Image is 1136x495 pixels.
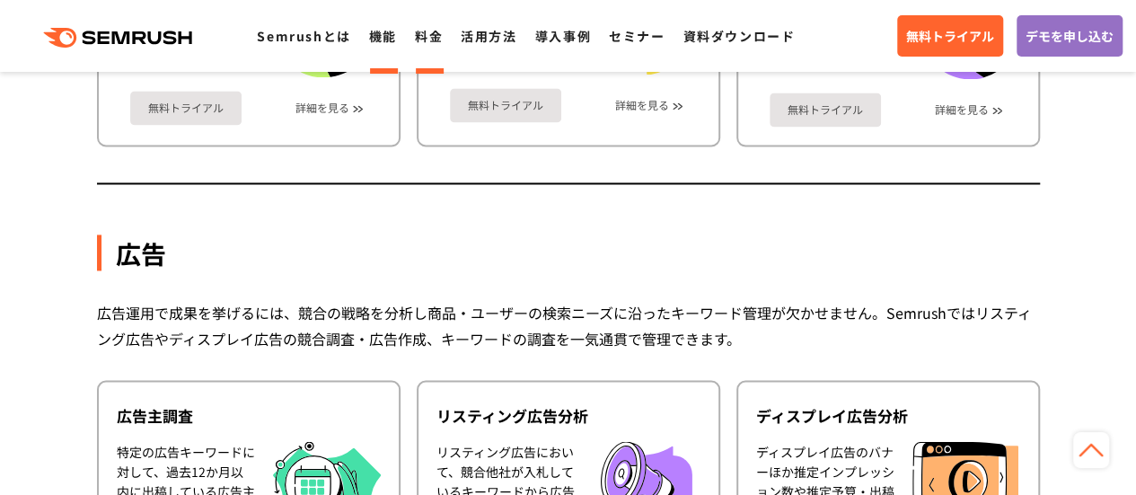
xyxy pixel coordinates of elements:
[130,91,242,125] a: 無料トライアル
[257,27,350,45] a: Semrushとは
[415,27,443,45] a: 料金
[295,102,349,114] a: 詳細を見る
[436,404,700,426] div: リスティング広告分析
[770,93,881,127] a: 無料トライアル
[682,27,795,45] a: 資料ダウンロード
[97,299,1040,351] div: 広告運用で成果を挙げるには、競合の戦略を分析し商品・ユーザーの検索ニーズに沿ったキーワード管理が欠かせません。Semrushではリスティング広告やディスプレイ広告の競合調査・広告作成、キーワード...
[1026,26,1114,46] span: デモを申し込む
[450,88,561,122] a: 無料トライアル
[535,27,591,45] a: 導入事例
[97,234,1040,270] div: 広告
[609,27,665,45] a: セミナー
[117,404,381,426] div: 広告主調査
[935,103,989,116] a: 詳細を見る
[369,27,397,45] a: 機能
[461,27,516,45] a: 活用方法
[756,404,1020,426] div: ディスプレイ広告分析
[906,26,994,46] span: 無料トライアル
[897,15,1003,57] a: 無料トライアル
[1017,15,1123,57] a: デモを申し込む
[615,99,669,111] a: 詳細を見る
